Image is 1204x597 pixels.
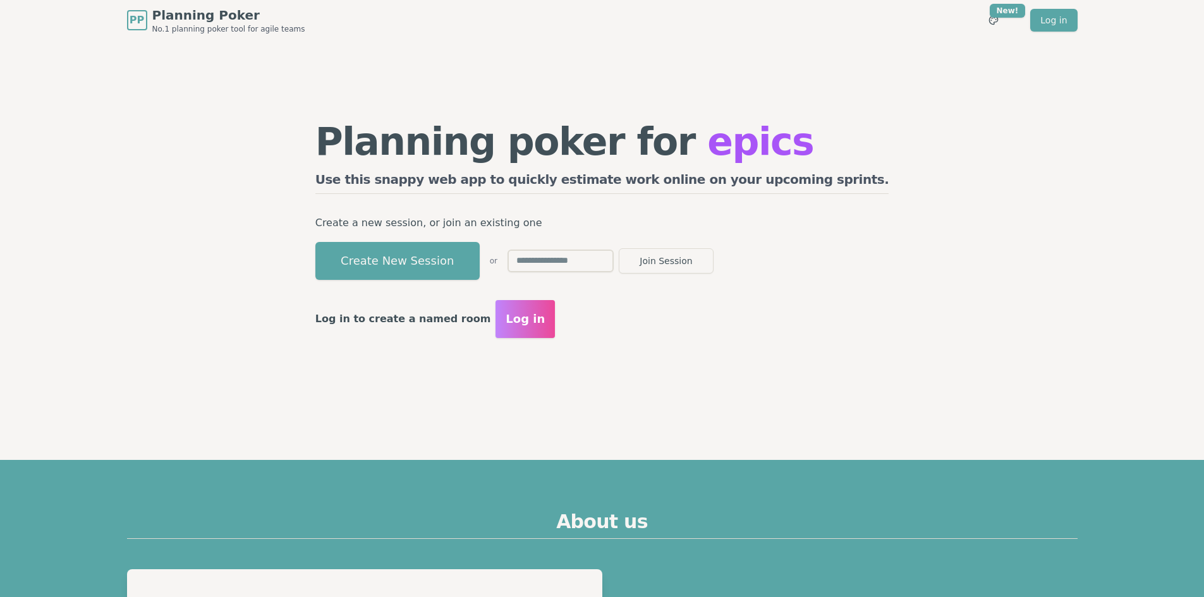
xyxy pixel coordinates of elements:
[315,310,491,328] p: Log in to create a named room
[152,24,305,34] span: No.1 planning poker tool for agile teams
[490,256,497,266] span: or
[982,9,1005,32] button: New!
[315,123,889,160] h1: Planning poker for
[990,4,1026,18] div: New!
[496,300,555,338] button: Log in
[152,6,305,24] span: Planning Poker
[619,248,714,274] button: Join Session
[315,242,480,280] button: Create New Session
[506,310,545,328] span: Log in
[127,510,1078,539] h2: About us
[130,13,144,28] span: PP
[127,6,305,34] a: PPPlanning PokerNo.1 planning poker tool for agile teams
[1030,9,1077,32] a: Log in
[315,171,889,194] h2: Use this snappy web app to quickly estimate work online on your upcoming sprints.
[707,119,813,164] span: epics
[315,214,889,232] p: Create a new session, or join an existing one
